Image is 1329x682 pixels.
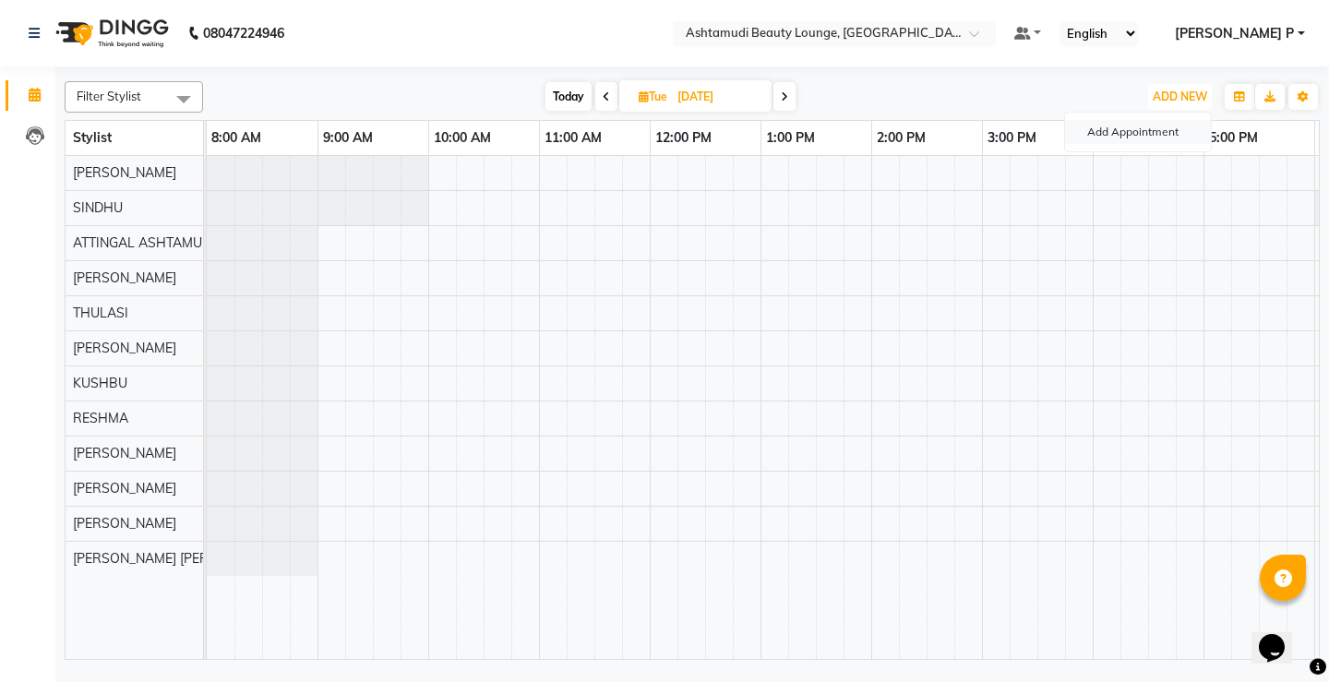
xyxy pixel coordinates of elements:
[672,83,764,111] input: 2025-09-09
[1251,608,1311,664] iframe: chat widget
[872,125,930,151] a: 2:00 PM
[1204,125,1263,151] a: 5:00 PM
[429,125,496,151] a: 10:00 AM
[634,90,672,103] span: Tue
[73,199,123,216] span: SINDHU
[545,82,592,111] span: Today
[73,480,176,497] span: [PERSON_NAME]
[1148,84,1212,110] button: ADD NEW
[1153,90,1207,103] span: ADD NEW
[318,125,377,151] a: 9:00 AM
[203,7,284,59] b: 08047224946
[207,125,266,151] a: 8:00 AM
[651,125,716,151] a: 12:00 PM
[73,164,176,181] span: [PERSON_NAME]
[73,234,215,251] span: ATTINGAL ASHTAMUDI
[73,269,176,286] span: [PERSON_NAME]
[73,445,176,461] span: [PERSON_NAME]
[540,125,606,151] a: 11:00 AM
[73,515,176,532] span: [PERSON_NAME]
[983,125,1041,151] a: 3:00 PM
[73,550,283,567] span: [PERSON_NAME] [PERSON_NAME]
[47,7,174,59] img: logo
[73,340,176,356] span: [PERSON_NAME]
[73,410,128,426] span: RESHMA
[73,129,112,146] span: Stylist
[73,305,128,321] span: THULASI
[77,89,141,103] span: Filter Stylist
[1175,24,1294,43] span: [PERSON_NAME] P
[761,125,820,151] a: 1:00 PM
[1065,120,1211,144] button: Add Appointment
[73,375,127,391] span: KUSHBU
